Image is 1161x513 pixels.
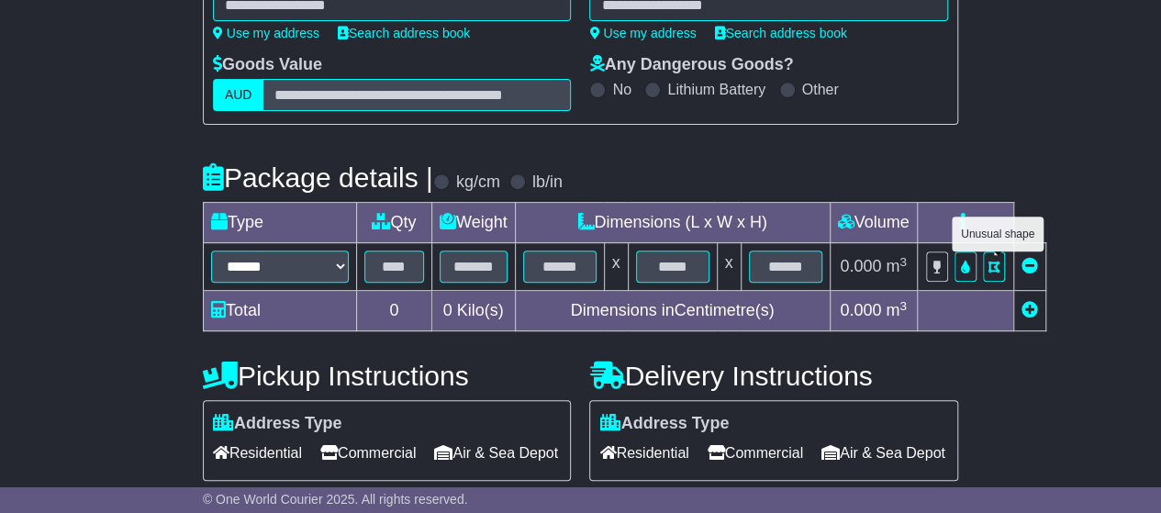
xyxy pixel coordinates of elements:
span: Commercial [708,439,803,467]
a: Add new item [1021,301,1038,319]
td: 0 [356,291,431,331]
span: © One World Courier 2025. All rights reserved. [203,492,468,507]
span: m [886,257,907,275]
td: x [604,243,628,291]
span: 0.000 [840,257,881,275]
sup: 3 [899,255,907,269]
td: Qty [356,203,431,243]
a: Use my address [213,26,319,40]
span: 0 [443,301,452,319]
label: Address Type [599,414,729,434]
label: Any Dangerous Goods? [589,55,793,75]
span: 0.000 [840,301,881,319]
h4: Package details | [203,162,433,193]
td: Weight [431,203,515,243]
label: lb/in [532,173,563,193]
a: Search address book [715,26,847,40]
label: Address Type [213,414,342,434]
label: kg/cm [456,173,500,193]
label: Goods Value [213,55,322,75]
span: m [886,301,907,319]
a: Search address book [338,26,470,40]
td: Dimensions (L x W x H) [515,203,830,243]
a: Use my address [589,26,696,40]
span: Air & Sea Depot [821,439,945,467]
span: Air & Sea Depot [434,439,558,467]
a: Remove this item [1021,257,1038,275]
td: Volume [830,203,917,243]
td: x [717,243,741,291]
span: Residential [213,439,302,467]
div: Unusual shape [952,217,1044,251]
label: No [612,81,631,98]
label: Lithium Battery [667,81,765,98]
span: Residential [599,439,688,467]
span: Commercial [320,439,416,467]
sup: 3 [899,299,907,313]
td: Type [203,203,356,243]
label: AUD [213,79,264,111]
label: Other [802,81,839,98]
h4: Delivery Instructions [589,361,958,391]
h4: Pickup Instructions [203,361,572,391]
td: Kilo(s) [431,291,515,331]
td: Total [203,291,356,331]
td: Dimensions in Centimetre(s) [515,291,830,331]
